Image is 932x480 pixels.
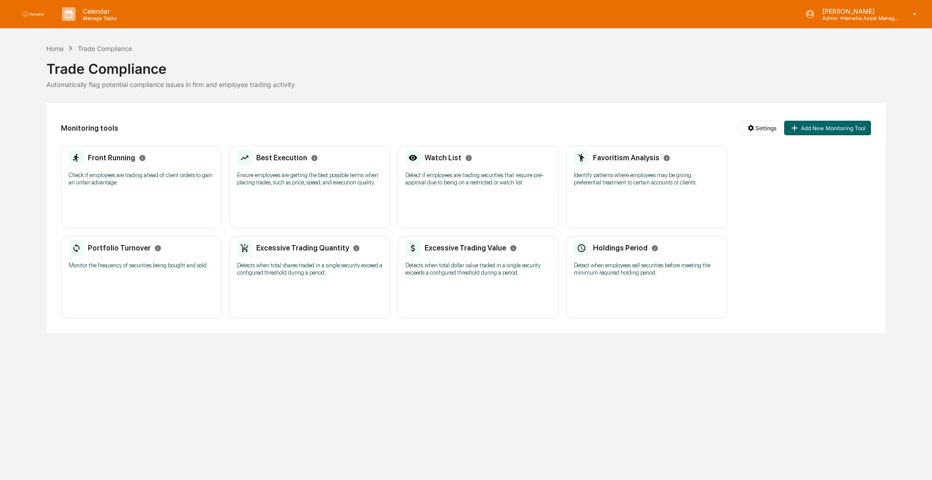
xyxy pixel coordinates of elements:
[88,244,151,252] h2: Portfolio Turnover
[237,262,383,276] p: Detects when total shares traded in a single security exceed a configured threshold during a period.
[61,124,118,133] h2: Monitoring tools
[651,245,658,252] svg: Info
[663,154,670,162] svg: Info
[22,11,44,17] img: logo
[88,153,135,162] h2: Front Running
[154,245,162,252] svg: Info
[311,154,318,162] svg: Info
[465,154,472,162] svg: Info
[741,121,782,135] button: Settings
[256,244,349,252] h2: Excessive Trading Quantity
[46,81,885,88] div: Automatically flag potential compliance issues in firm and employee trading activity
[425,153,461,162] h2: Watch List
[815,15,900,21] p: Admin • Hanwha Asset Management ([GEOGRAPHIC_DATA]) Ltd.
[46,53,885,77] div: Trade Compliance
[69,262,214,269] p: Monitor the frequency of securities being bought and sold.
[139,154,146,162] svg: Info
[256,153,307,162] h2: Best Execution
[69,172,214,186] p: Check if employees are trading ahead of client orders to gain an unfair advantage.
[76,15,122,21] p: Manage Tasks
[405,172,551,186] p: Detect if employees are trading securities that require pre-approval due to being on a restricted...
[76,7,122,15] p: Calendar
[46,45,64,52] div: Home
[784,121,871,135] button: Add New Monitoring Tool
[593,153,659,162] h2: Favoritism Analysis
[237,172,383,186] p: Ensure employees are getting the best possible terms when placing trades, such as price, speed, a...
[353,245,360,252] svg: Info
[593,244,648,252] h2: Holdings Period
[405,262,551,276] p: Detects when total dollar value traded in a single security exceeds a configured threshold during...
[815,7,900,15] p: [PERSON_NAME]
[574,262,719,276] p: Detect when employees sell securities before meeting the minimum required holding period.
[425,244,506,252] h2: Excessive Trading Value
[574,172,719,186] p: Identify patterns where employees may be giving preferential treatment to certain accounts or cli...
[78,45,132,52] div: Trade Compliance
[510,245,517,252] svg: Info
